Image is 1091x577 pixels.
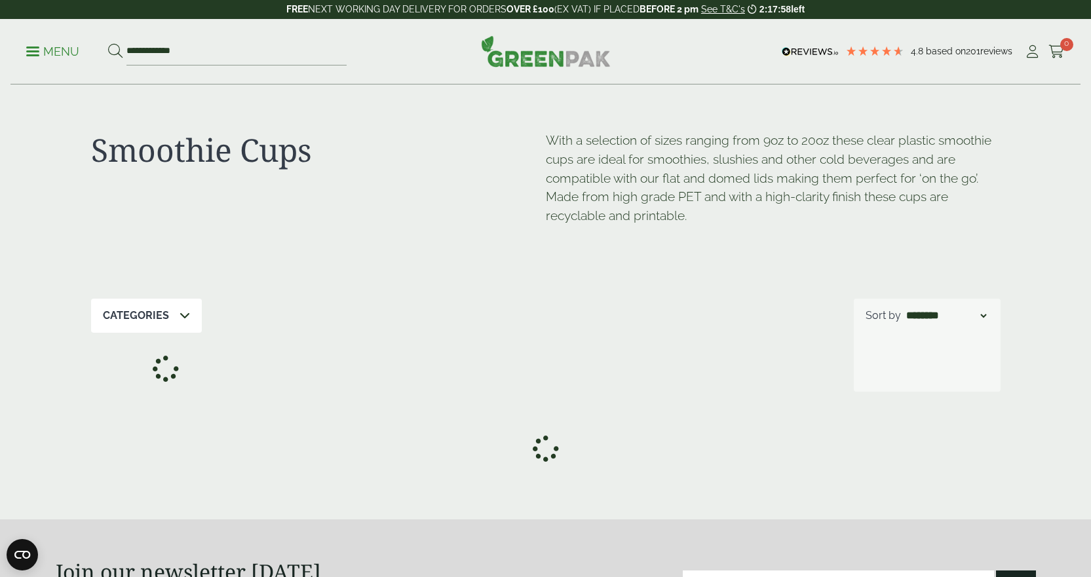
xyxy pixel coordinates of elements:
[286,4,308,14] strong: FREE
[926,46,966,56] span: Based on
[782,47,839,56] img: REVIEWS.io
[701,4,745,14] a: See T&C's
[640,4,699,14] strong: BEFORE 2 pm
[759,4,791,14] span: 2:17:58
[1048,42,1065,62] a: 0
[904,308,989,324] select: Shop order
[966,46,980,56] span: 201
[26,44,79,60] p: Menu
[866,308,901,324] p: Sort by
[911,46,926,56] span: 4.8
[791,4,805,14] span: left
[7,539,38,570] button: Open CMP widget
[1024,45,1041,58] i: My Account
[507,4,554,14] strong: OVER £100
[845,45,904,57] div: 4.79 Stars
[980,46,1012,56] span: reviews
[1060,38,1073,51] span: 0
[26,44,79,57] a: Menu
[103,308,169,324] p: Categories
[481,35,611,67] img: GreenPak Supplies
[1048,45,1065,58] i: Cart
[546,131,1001,225] p: With a selection of sizes ranging from 9oz to 20oz these clear plastic smoothie cups are ideal fo...
[91,131,546,169] h1: Smoothie Cups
